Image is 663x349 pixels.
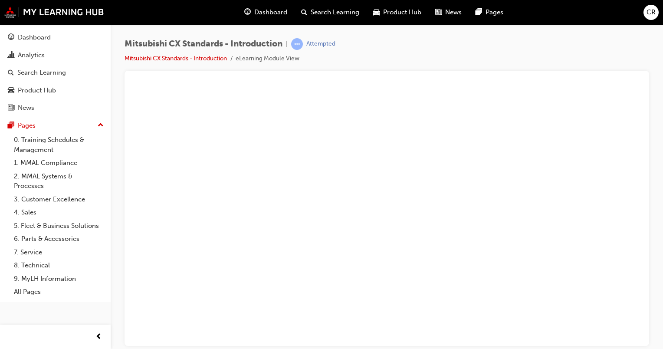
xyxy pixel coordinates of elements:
span: news-icon [8,104,14,112]
span: learningRecordVerb_ATTEMPT-icon [291,38,303,50]
a: search-iconSearch Learning [294,3,366,21]
a: 7. Service [10,246,107,259]
span: Search Learning [311,7,359,17]
div: Search Learning [17,68,66,78]
span: Product Hub [383,7,421,17]
a: car-iconProduct Hub [366,3,428,21]
div: News [18,103,34,113]
span: Dashboard [254,7,287,17]
span: News [445,7,462,17]
li: eLearning Module View [236,54,299,64]
img: mmal [4,7,104,18]
div: Pages [18,121,36,131]
div: Product Hub [18,86,56,95]
span: pages-icon [8,122,14,130]
span: Mitsubishi CX Standards - Introduction [125,39,282,49]
a: Mitsubishi CX Standards - Introduction [125,55,227,62]
a: Analytics [3,47,107,63]
a: 9. MyLH Information [10,272,107,286]
a: Dashboard [3,30,107,46]
span: prev-icon [95,332,102,342]
a: guage-iconDashboard [237,3,294,21]
span: news-icon [435,7,442,18]
a: 1. MMAL Compliance [10,156,107,170]
a: 6. Parts & Accessories [10,232,107,246]
a: 8. Technical [10,259,107,272]
span: guage-icon [8,34,14,42]
span: car-icon [8,87,14,95]
a: news-iconNews [428,3,469,21]
span: chart-icon [8,52,14,59]
a: Product Hub [3,82,107,99]
span: car-icon [373,7,380,18]
button: DashboardAnalyticsSearch LearningProduct HubNews [3,28,107,118]
div: Analytics [18,50,45,60]
div: Attempted [306,40,335,48]
a: All Pages [10,285,107,299]
button: CR [643,5,659,20]
a: 2. MMAL Systems & Processes [10,170,107,193]
button: Pages [3,118,107,134]
span: | [286,39,288,49]
a: News [3,100,107,116]
span: guage-icon [244,7,251,18]
span: CR [647,7,656,17]
a: 5. Fleet & Business Solutions [10,219,107,233]
span: search-icon [8,69,14,77]
span: Pages [486,7,503,17]
a: 0. Training Schedules & Management [10,133,107,156]
a: Search Learning [3,65,107,81]
div: Dashboard [18,33,51,43]
a: pages-iconPages [469,3,510,21]
a: 4. Sales [10,206,107,219]
span: pages-icon [476,7,482,18]
a: 3. Customer Excellence [10,193,107,206]
span: up-icon [98,120,104,131]
span: search-icon [301,7,307,18]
